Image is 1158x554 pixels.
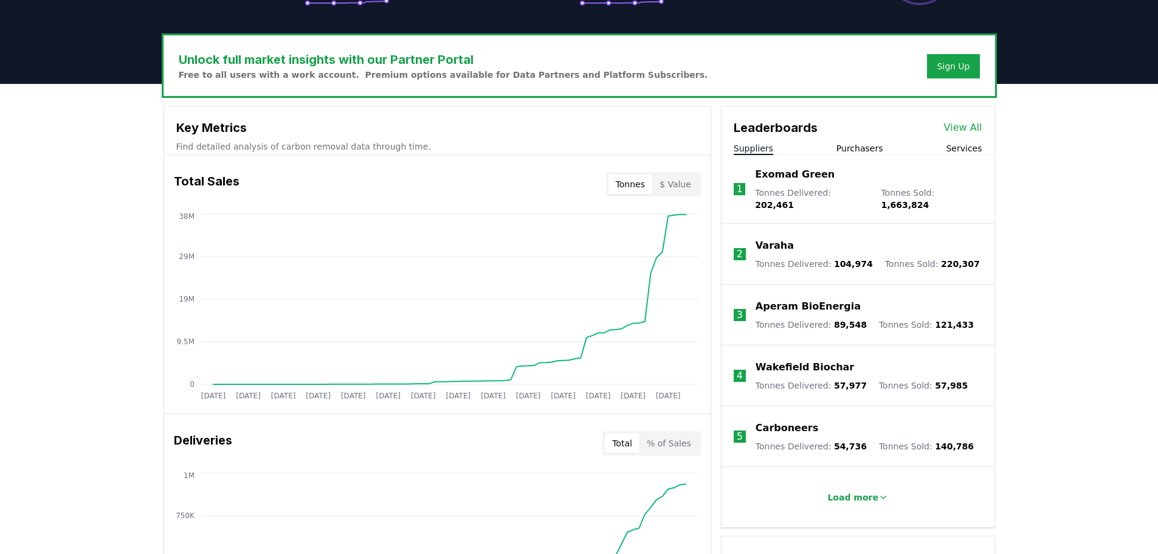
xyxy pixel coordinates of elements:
button: Load more [818,485,898,510]
h3: Leaderboards [734,119,818,137]
tspan: [DATE] [515,392,540,400]
span: 54,736 [834,441,867,451]
p: 1 [736,182,742,196]
tspan: [DATE] [236,392,261,400]
a: Wakefield Biochar [756,360,854,375]
p: Tonnes Sold : [879,319,974,331]
tspan: [DATE] [271,392,295,400]
button: Purchasers [836,142,883,154]
span: 1,663,824 [881,200,929,210]
tspan: 38M [179,212,195,221]
h3: Key Metrics [176,119,698,137]
span: 89,548 [834,320,867,330]
span: 104,974 [834,259,873,269]
a: Sign Up [937,60,970,72]
span: 202,461 [755,200,794,210]
span: 140,786 [935,441,974,451]
tspan: [DATE] [340,392,365,400]
tspan: 750K [176,511,195,520]
a: Aperam BioEnergia [756,299,861,314]
span: 220,307 [941,259,980,269]
tspan: [DATE] [446,392,470,400]
p: Tonnes Sold : [879,379,968,392]
p: Tonnes Sold : [881,187,982,211]
tspan: [DATE] [621,392,646,400]
tspan: 0 [190,380,195,389]
tspan: [DATE] [655,392,680,400]
p: Tonnes Delivered : [755,187,869,211]
button: $ Value [652,175,698,194]
tspan: [DATE] [585,392,610,400]
button: % of Sales [639,434,698,453]
button: Sign Up [927,54,979,78]
p: Find detailed analysis of carbon removal data through time. [176,140,698,153]
a: Varaha [756,238,794,253]
a: Exomad Green [755,167,835,182]
tspan: 9.5M [176,338,194,346]
p: 4 [737,369,743,383]
tspan: 19M [179,295,195,303]
tspan: [DATE] [481,392,506,400]
p: Tonnes Delivered : [756,440,867,452]
button: Suppliers [734,142,773,154]
span: 57,977 [834,381,867,390]
tspan: [DATE] [411,392,436,400]
a: Carboneers [756,421,818,435]
p: Tonnes Delivered : [756,379,867,392]
h3: Deliveries [174,431,232,455]
button: Total [605,434,639,453]
p: Tonnes Delivered : [756,319,867,331]
tspan: 1M [184,471,195,480]
button: Services [946,142,982,154]
p: Load more [827,491,878,504]
p: 5 [737,429,743,444]
p: Tonnes Delivered : [756,258,873,270]
tspan: 29M [179,252,195,261]
h3: Total Sales [174,172,240,196]
p: Free to all users with a work account. Premium options available for Data Partners and Platform S... [179,69,708,81]
h3: Unlock full market insights with our Partner Portal [179,50,708,69]
span: 57,985 [935,381,968,390]
tspan: [DATE] [201,392,226,400]
p: 2 [737,247,743,261]
p: Tonnes Sold : [879,440,974,452]
a: View All [944,120,982,135]
tspan: [DATE] [376,392,401,400]
p: Tonnes Sold : [885,258,980,270]
tspan: [DATE] [306,392,331,400]
tspan: [DATE] [551,392,576,400]
button: Tonnes [608,175,652,194]
p: 3 [737,308,743,322]
span: 121,433 [935,320,974,330]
